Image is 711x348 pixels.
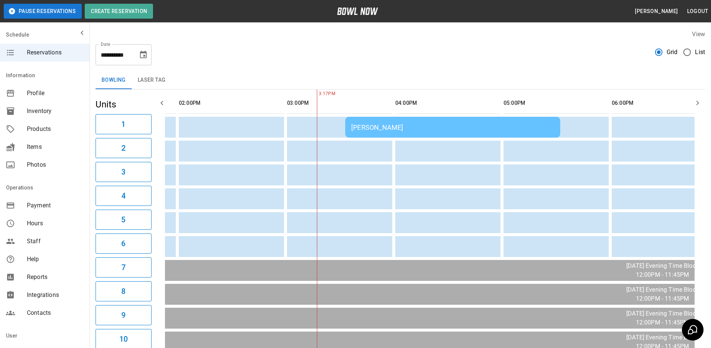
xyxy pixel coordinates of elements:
[121,166,125,178] h6: 3
[96,233,152,254] button: 6
[27,201,84,210] span: Payment
[136,47,151,62] button: Choose date, selected date is Sep 6, 2025
[121,285,125,297] h6: 8
[96,257,152,278] button: 7
[119,333,128,345] h6: 10
[27,291,84,300] span: Integrations
[96,186,152,206] button: 4
[121,214,125,226] h6: 5
[121,261,125,273] h6: 7
[121,190,125,202] h6: 4
[27,89,84,98] span: Profile
[96,138,152,158] button: 2
[27,219,84,228] span: Hours
[27,48,84,57] span: Reservations
[684,4,711,18] button: Logout
[121,238,125,250] h6: 6
[96,281,152,301] button: 8
[692,31,705,38] label: View
[27,107,84,116] span: Inventory
[96,98,152,110] h5: Units
[27,273,84,282] span: Reports
[4,4,82,19] button: Pause Reservations
[96,114,152,134] button: 1
[317,90,319,98] span: 3:17PM
[27,255,84,264] span: Help
[96,162,152,182] button: 3
[27,125,84,134] span: Products
[667,48,678,57] span: Grid
[85,4,153,19] button: Create Reservation
[121,309,125,321] h6: 9
[96,305,152,325] button: 9
[27,237,84,246] span: Staff
[121,118,125,130] h6: 1
[695,48,705,57] span: List
[27,142,84,151] span: Items
[632,4,681,18] button: [PERSON_NAME]
[351,123,554,131] div: [PERSON_NAME]
[121,142,125,154] h6: 2
[96,71,705,89] div: inventory tabs
[337,7,378,15] img: logo
[132,71,172,89] button: Laser Tag
[96,71,132,89] button: Bowling
[96,210,152,230] button: 5
[27,308,84,317] span: Contacts
[27,160,84,169] span: Photos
